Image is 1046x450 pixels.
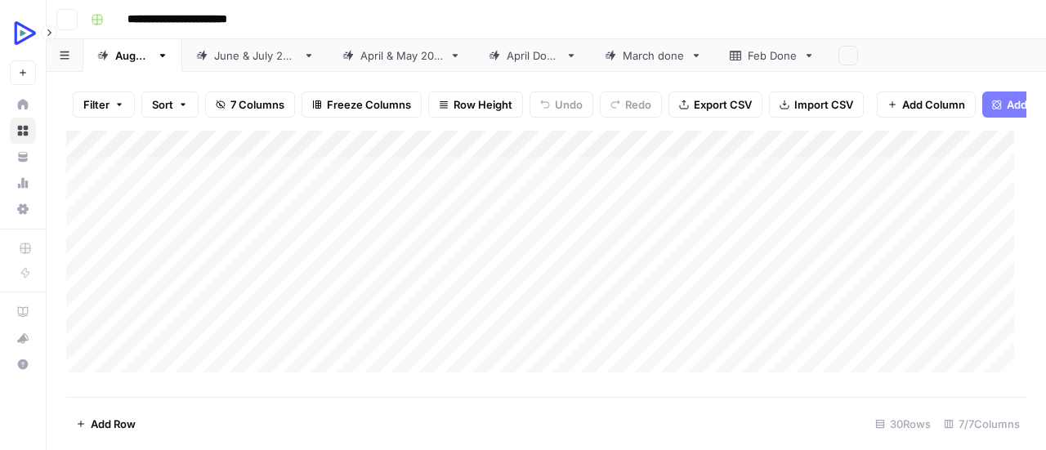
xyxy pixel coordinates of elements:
a: Settings [10,196,36,222]
span: 7 Columns [230,96,284,113]
span: Redo [625,96,651,113]
span: Sort [152,96,173,113]
div: [DATE] [115,47,150,64]
span: Row Height [454,96,512,113]
a: Feb Done [716,39,829,72]
div: Feb Done [748,47,797,64]
a: April Done [475,39,591,72]
div: April Done [507,47,559,64]
button: What's new? [10,325,36,351]
button: Sort [141,91,199,118]
button: Workspace: OpenReplay [10,13,36,54]
a: AirOps Academy [10,299,36,325]
div: 30 Rows [869,411,937,437]
div: 7/7 Columns [937,411,1026,437]
div: [DATE] & [DATE] [214,47,297,64]
span: Add Column [902,96,965,113]
button: Redo [600,91,662,118]
button: Add Row [66,411,145,437]
a: Home [10,91,36,118]
a: [DATE] [83,39,182,72]
img: OpenReplay Logo [10,19,39,48]
span: Import CSV [794,96,853,113]
a: Browse [10,118,36,144]
a: March done [591,39,716,72]
span: Add Row [91,416,136,432]
span: Freeze Columns [327,96,411,113]
div: March done [623,47,684,64]
span: Filter [83,96,110,113]
button: Filter [73,91,135,118]
button: Help + Support [10,351,36,377]
button: Row Height [428,91,523,118]
div: [DATE] & [DATE] [360,47,443,64]
a: [DATE] & [DATE] [329,39,475,72]
a: Usage [10,170,36,196]
div: What's new? [11,326,35,350]
a: [DATE] & [DATE] [182,39,329,72]
button: Import CSV [769,91,864,118]
button: 7 Columns [205,91,295,118]
button: Freeze Columns [302,91,422,118]
span: Export CSV [694,96,752,113]
span: Undo [555,96,583,113]
a: Your Data [10,144,36,170]
button: Add Column [877,91,976,118]
button: Undo [530,91,593,118]
button: Export CSV [668,91,762,118]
